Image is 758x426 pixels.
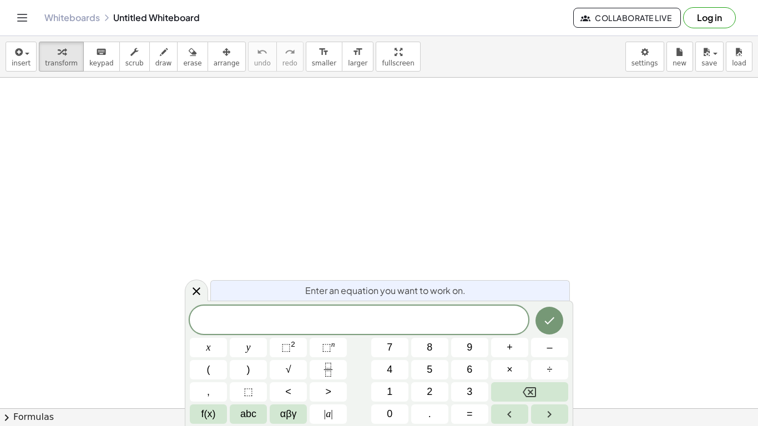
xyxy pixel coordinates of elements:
button: new [666,42,693,72]
button: Fraction [310,360,347,379]
span: fullscreen [382,59,414,67]
i: format_size [319,45,329,59]
span: a [324,407,333,422]
span: redo [282,59,297,67]
button: 4 [371,360,408,379]
span: ⬚ [322,342,331,353]
button: load [726,42,752,72]
button: save [695,42,724,72]
button: Equals [451,404,488,424]
span: ⬚ [281,342,291,353]
button: draw [149,42,178,72]
i: keyboard [96,45,107,59]
i: redo [285,45,295,59]
span: , [207,384,210,399]
button: 0 [371,404,408,424]
span: arrange [214,59,240,67]
span: insert [12,59,31,67]
span: new [673,59,686,67]
button: Right arrow [531,404,568,424]
span: 4 [387,362,392,377]
button: Toggle navigation [13,9,31,27]
button: Divide [531,360,568,379]
button: Square root [270,360,307,379]
span: | [331,408,333,419]
span: 3 [467,384,472,399]
span: 5 [427,362,432,377]
span: abc [240,407,256,422]
span: + [507,340,513,355]
button: 3 [451,382,488,402]
button: y [230,338,267,357]
button: ) [230,360,267,379]
span: settings [631,59,658,67]
a: Whiteboards [44,12,100,23]
button: settings [625,42,664,72]
button: Collaborate Live [573,8,681,28]
span: < [285,384,291,399]
span: . [428,407,431,422]
button: . [411,404,448,424]
button: Left arrow [491,404,528,424]
span: smaller [312,59,336,67]
span: Enter an equation you want to work on. [305,284,466,297]
button: Functions [190,404,227,424]
span: 0 [387,407,392,422]
span: x [206,340,211,355]
button: , [190,382,227,402]
span: load [732,59,746,67]
button: Superscript [310,338,347,357]
button: scrub [119,42,150,72]
button: 2 [411,382,448,402]
button: format_sizelarger [342,42,373,72]
button: 9 [451,338,488,357]
button: Absolute value [310,404,347,424]
button: Minus [531,338,568,357]
button: erase [177,42,208,72]
span: × [507,362,513,377]
sup: 2 [291,340,295,348]
button: Squared [270,338,307,357]
span: 1 [387,384,392,399]
span: transform [45,59,78,67]
button: ( [190,360,227,379]
span: larger [348,59,367,67]
button: Times [491,360,528,379]
button: insert [6,42,37,72]
span: – [547,340,552,355]
span: save [701,59,717,67]
button: x [190,338,227,357]
button: Log in [683,7,736,28]
button: Backspace [491,382,568,402]
span: scrub [125,59,144,67]
span: αβγ [280,407,297,422]
button: format_sizesmaller [306,42,342,72]
span: ) [247,362,250,377]
span: Collaborate Live [583,13,671,23]
button: fullscreen [376,42,420,72]
span: > [325,384,331,399]
span: f(x) [201,407,216,422]
button: Greater than [310,382,347,402]
button: redoredo [276,42,304,72]
span: ⬚ [244,384,253,399]
button: Greek alphabet [270,404,307,424]
span: 9 [467,340,472,355]
button: arrange [208,42,246,72]
button: Plus [491,338,528,357]
button: transform [39,42,84,72]
button: 6 [451,360,488,379]
button: Less than [270,382,307,402]
span: 7 [387,340,392,355]
span: | [324,408,326,419]
span: = [467,407,473,422]
span: erase [183,59,201,67]
button: 1 [371,382,408,402]
span: keypad [89,59,114,67]
i: format_size [352,45,363,59]
button: undoundo [248,42,277,72]
button: keyboardkeypad [83,42,120,72]
span: draw [155,59,172,67]
span: 2 [427,384,432,399]
span: ( [207,362,210,377]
